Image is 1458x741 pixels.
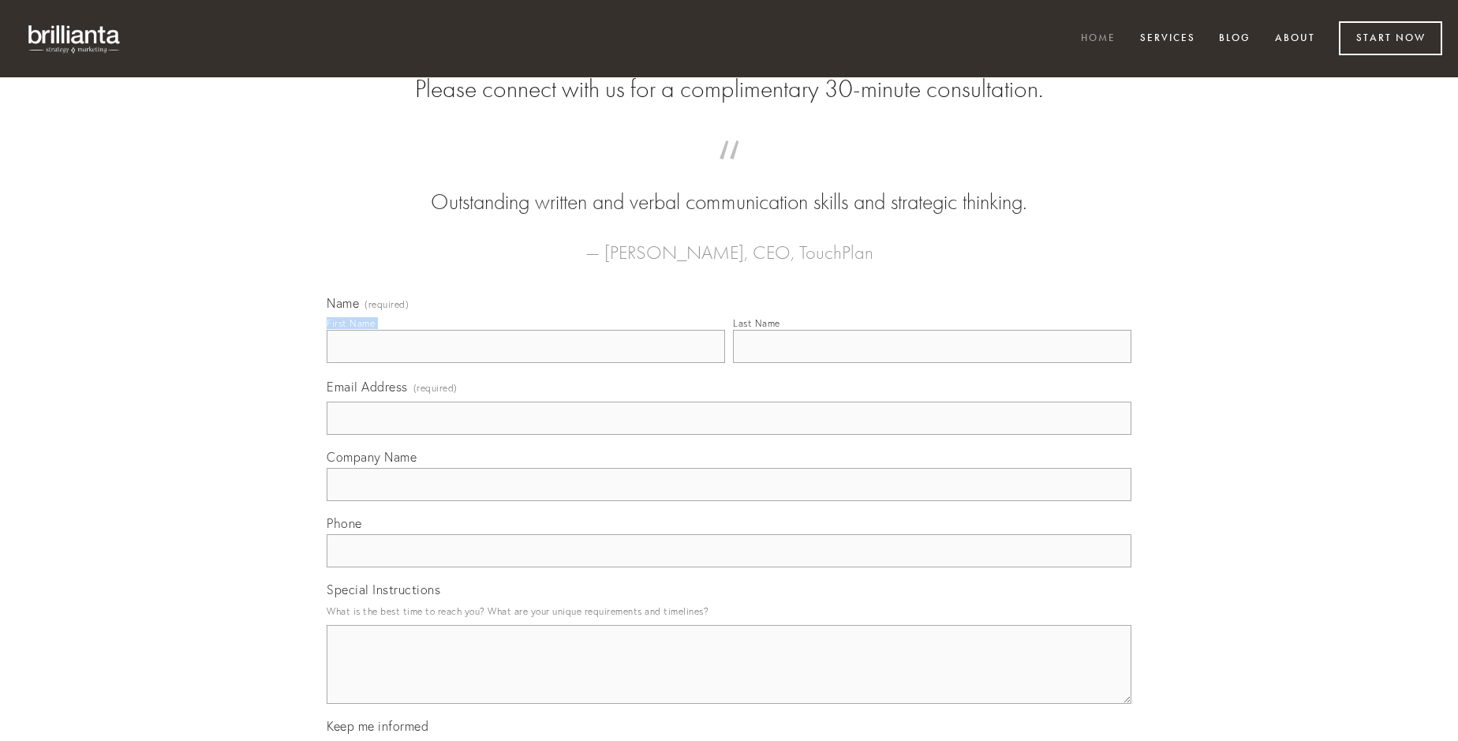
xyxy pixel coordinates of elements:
[327,379,408,395] span: Email Address
[327,74,1131,104] h2: Please connect with us for a complimentary 30-minute consultation.
[1071,26,1126,52] a: Home
[364,300,409,309] span: (required)
[327,317,375,329] div: First Name
[327,295,359,311] span: Name
[733,317,780,329] div: Last Name
[1130,26,1206,52] a: Services
[327,601,1131,622] p: What is the best time to reach you? What are your unique requirements and timelines?
[327,449,417,465] span: Company Name
[16,16,134,62] img: brillianta - research, strategy, marketing
[352,156,1106,218] blockquote: Outstanding written and verbal communication skills and strategic thinking.
[352,218,1106,268] figcaption: — [PERSON_NAME], CEO, TouchPlan
[327,718,428,734] span: Keep me informed
[327,582,440,597] span: Special Instructions
[1339,21,1442,55] a: Start Now
[413,377,458,399] span: (required)
[352,156,1106,187] span: “
[1265,26,1325,52] a: About
[1209,26,1261,52] a: Blog
[327,515,362,531] span: Phone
